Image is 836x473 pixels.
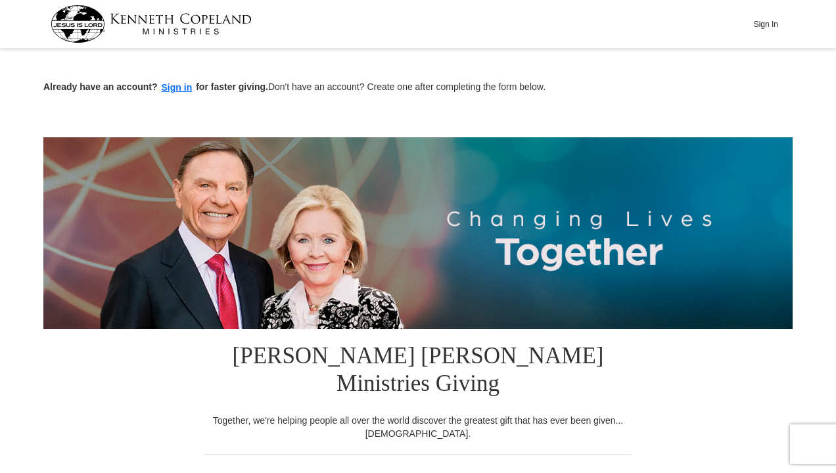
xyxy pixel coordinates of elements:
[43,81,268,92] strong: Already have an account? for faster giving.
[746,14,785,34] button: Sign In
[43,80,793,95] p: Don't have an account? Create one after completing the form below.
[204,329,632,414] h1: [PERSON_NAME] [PERSON_NAME] Ministries Giving
[158,80,197,95] button: Sign in
[51,5,252,43] img: kcm-header-logo.svg
[204,414,632,440] div: Together, we're helping people all over the world discover the greatest gift that has ever been g...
